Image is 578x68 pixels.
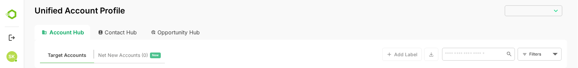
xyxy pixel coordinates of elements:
[7,33,16,42] button: Logout
[24,51,63,60] span: Known accounts you’ve identified to target - imported from CRM, Offline upload, or promoted from ...
[359,48,398,61] button: Add Label
[74,51,124,60] span: Net New Accounts ( 0 )
[11,25,66,40] div: Account Hub
[69,25,119,40] div: Contact Hub
[6,51,17,62] div: SK
[3,8,21,21] img: BambooboxLogoMark.f1c84d78b4c51b1a7b5f700c9845e183.svg
[401,48,415,61] button: Export the selected data as CSV
[128,51,135,60] span: New
[74,51,137,60] div: Newly surfaced ICP-fit accounts from Intent, Website, LinkedIn, and other engagement signals.
[122,25,182,40] div: Opportunity Hub
[11,7,101,15] p: Unified Account Profile
[481,5,539,16] div: ​
[506,50,527,58] div: Filters
[505,47,538,61] div: Filters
